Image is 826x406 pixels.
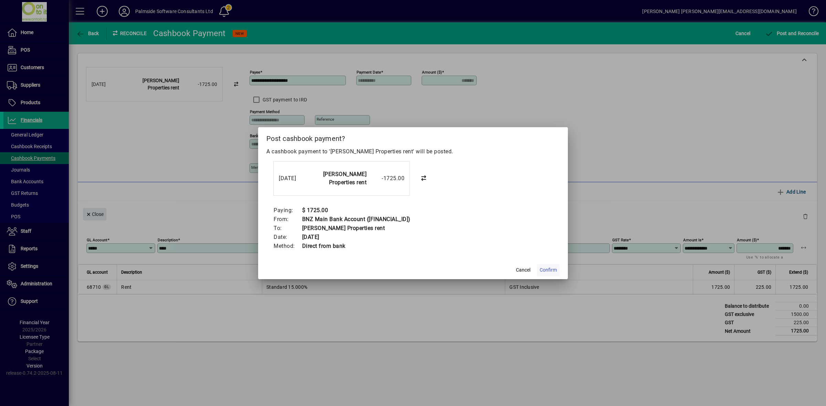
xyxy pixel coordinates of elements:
div: -1725.00 [370,174,404,183]
span: Cancel [516,266,530,274]
button: Cancel [512,264,534,276]
div: [DATE] [279,174,306,183]
td: Date: [273,233,302,242]
td: Direct from bank [302,242,411,251]
td: [DATE] [302,233,411,242]
td: Paying: [273,206,302,215]
td: From: [273,215,302,224]
strong: [PERSON_NAME] Properties rent [323,171,367,186]
button: Confirm [537,264,560,276]
h2: Post cashbook payment? [258,127,568,147]
td: To: [273,224,302,233]
td: Method: [273,242,302,251]
td: $ 1725.00 [302,206,411,215]
td: BNZ Main Bank Account ([FINANCIAL_ID]) [302,215,411,224]
p: A cashbook payment to '[PERSON_NAME] Properties rent' will be posted. [266,147,560,156]
td: [PERSON_NAME] Properties rent [302,224,411,233]
span: Confirm [540,266,557,274]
